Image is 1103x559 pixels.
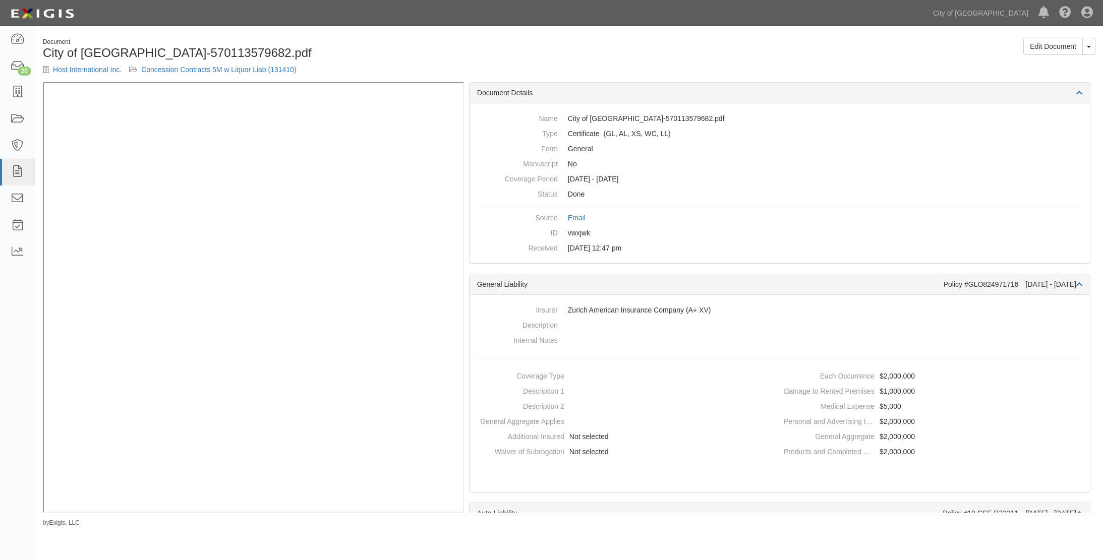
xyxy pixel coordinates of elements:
[53,66,122,74] a: Host International Inc.
[477,333,558,345] dt: Internal Notes
[8,5,77,23] img: logo-5460c22ac91f19d4615b14bd174203de0afe785f0fc80cf4dbbc73dc1793850b.png
[477,156,558,169] dt: Manuscript
[474,368,564,381] dt: Coverage Type
[784,444,875,457] dt: Products and Completed Operations
[784,414,1086,429] dd: $2,000,000
[477,171,558,184] dt: Coverage Period
[474,414,564,426] dt: General Aggregate Applies
[477,126,1082,141] dd: General Liability Auto Liability Excess/Umbrella Liability Workers Compensation/Employers Liabili...
[470,83,1090,103] div: Document Details
[477,111,1082,126] dd: City of [GEOGRAPHIC_DATA]-570113579682.pdf
[477,508,943,518] div: Auto Liability
[784,429,875,442] dt: General Aggregate
[477,210,558,223] dt: Source
[141,66,296,74] a: Concession Contracts 5M w Liquor Liab (131410)
[943,508,1082,518] div: Policy #10 CSE R22211 [DATE] - [DATE]
[477,187,558,199] dt: Status
[568,214,586,222] a: Email
[477,187,1082,202] dd: Done
[474,399,564,411] dt: Description 2
[477,111,558,123] dt: Name
[928,3,1033,23] a: City of [GEOGRAPHIC_DATA]
[477,141,558,154] dt: Form
[784,384,875,396] dt: Damage to Rented Premises
[474,429,564,442] dt: Additional Insured
[474,444,564,457] dt: Waiver of Subrogation
[477,141,1082,156] dd: General
[477,302,1082,318] dd: Zurich American Insurance Company (A+ XV)
[784,399,1086,414] dd: $5,000
[474,429,776,444] dd: Not selected
[784,414,875,426] dt: Personal and Advertising Injury
[474,384,564,396] dt: Description 1
[477,225,558,238] dt: ID
[784,429,1086,444] dd: $2,000,000
[43,519,80,527] small: by
[944,279,1082,289] div: Policy #GLO824971716 [DATE] - [DATE]
[477,156,1082,171] dd: No
[477,279,944,289] div: General Liability
[784,384,1086,399] dd: $1,000,000
[784,368,875,381] dt: Each Occurrence
[784,444,1086,459] dd: $2,000,000
[49,519,80,526] a: Exigis, LLC
[43,38,562,46] div: Document
[477,171,1082,187] dd: [DATE] - [DATE]
[477,225,1082,240] dd: vwxjwk
[477,318,558,330] dt: Description
[477,240,1082,256] dd: [DATE] 12:47 pm
[474,444,776,459] dd: Not selected
[784,368,1086,384] dd: $2,000,000
[43,46,562,59] h1: City of [GEOGRAPHIC_DATA]-570113579682.pdf
[477,302,558,315] dt: Insurer
[1023,38,1083,55] a: Edit Document
[1059,7,1071,19] i: Help Center - Complianz
[477,240,558,253] dt: Received
[784,399,875,411] dt: Medical Expense
[18,67,31,76] div: 20
[477,126,558,139] dt: Type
